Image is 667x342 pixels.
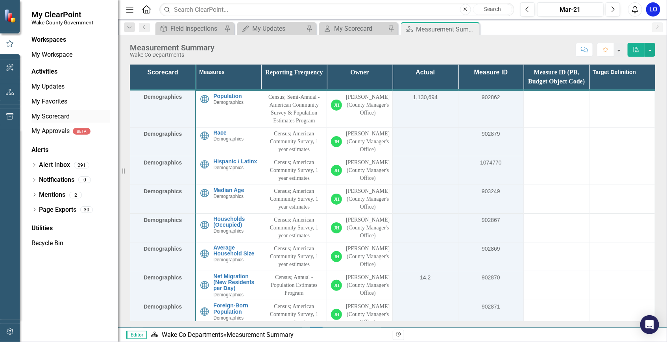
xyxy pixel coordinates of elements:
[261,242,327,271] td: Double-Click to Edit
[462,187,520,195] div: 903249
[213,228,244,234] span: Demographics
[265,274,323,297] div: Census; Annual - Population Estimates Program
[327,300,393,329] td: Double-Click to Edit
[126,331,147,339] span: Editor
[196,127,261,156] td: Double-Click to Edit Right Click for Context Menu
[200,220,209,230] img: Community Indicator
[360,327,373,340] a: 5
[31,146,110,155] div: Alerts
[170,24,222,33] div: Field Inspections
[31,82,110,91] a: My Updates
[252,24,304,33] div: My Updates
[540,5,601,15] div: Mar-21
[144,188,182,194] span: Demographics
[331,100,342,111] div: JH
[39,205,76,214] a: Page Exports
[144,131,182,137] span: Demographics
[78,177,91,183] div: 0
[239,24,304,33] a: My Updates
[157,24,222,33] a: Field Inspections
[162,331,224,338] a: Wake Co Departments
[200,249,209,259] img: Community Indicator
[346,274,390,297] div: [PERSON_NAME] (County Manager's Office)
[213,100,244,105] span: Demographics
[200,131,209,140] img: Community Indicator
[261,127,327,156] td: Double-Click to Edit
[39,176,74,185] a: Notifications
[213,274,257,292] a: Net Migration (New Residents per Day)
[213,194,244,199] span: Demographics
[327,90,393,128] td: Double-Click to Edit
[331,222,342,233] div: JH
[462,216,520,224] div: 902867
[327,271,393,300] td: Double-Click to Edit
[31,67,110,76] div: Activities
[331,136,342,147] div: JH
[213,93,257,99] a: Population
[31,224,110,233] div: Utilities
[331,280,342,291] div: JH
[69,192,82,198] div: 2
[213,292,244,298] span: Demographics
[323,327,335,340] a: 2
[200,160,209,169] img: Community Indicator
[265,216,323,240] div: Census; American Community Survey, 1 year estimates
[589,185,655,213] td: Double-Click to Edit
[261,213,327,242] td: Double-Click to Edit
[589,271,655,300] td: Double-Click to Edit
[524,90,589,128] td: Double-Click to Edit
[196,300,261,329] td: Double-Click to Edit Right Click for Context Menu
[213,159,257,165] a: Hispanic / Latinx
[589,242,655,271] td: Double-Click to Edit
[213,165,244,170] span: Demographics
[524,156,589,185] td: Double-Click to Edit
[213,187,257,193] a: Median Age
[321,24,386,33] a: My Scorecard
[524,127,589,156] td: Double-Click to Edit
[261,185,327,213] td: Double-Click to Edit
[524,271,589,300] td: Double-Click to Edit
[39,161,70,170] a: Alert Inbox
[413,94,438,100] span: 1,130,694
[589,213,655,242] td: Double-Click to Edit
[213,303,257,315] a: Foreign-Born Population
[73,128,91,135] div: BETA
[646,2,660,17] button: LO
[524,242,589,271] td: Double-Click to Edit
[196,271,261,300] td: Double-Click to Edit Right Click for Context Menu
[589,127,655,156] td: Double-Click to Edit
[416,24,478,34] div: Measurement Summary
[484,6,501,12] span: Search
[462,130,520,138] div: 902879
[265,93,323,125] div: Census; Semi-Annual - American Community Survey & Population Estimates Program
[420,274,431,281] span: 14.2
[462,245,520,253] div: 902869
[227,331,294,338] div: Measurement Summary
[74,162,89,168] div: 291
[31,112,110,121] a: My Scorecard
[31,50,110,59] a: My Workspace
[524,185,589,213] td: Double-Click to Edit
[213,130,257,136] a: Race
[346,245,390,268] div: [PERSON_NAME] (County Manager's Office)
[331,194,342,205] div: JH
[196,213,261,242] td: Double-Click to Edit Right Click for Context Menu
[589,300,655,329] td: Double-Click to Edit
[151,331,387,340] div: »
[200,307,209,316] img: Community Indicator
[213,136,244,142] span: Demographics
[346,303,390,326] div: [PERSON_NAME] (County Manager's Office)
[261,271,327,300] td: Double-Click to Edit
[159,3,514,17] input: Search ClearPoint...
[265,130,323,153] div: Census; American Community Survey, 1 year estimates
[213,245,257,257] a: Average Household Size
[589,156,655,185] td: Double-Click to Edit
[80,207,93,213] div: 30
[346,187,390,211] div: [PERSON_NAME] (County Manager's Office)
[213,216,257,228] a: Households (Occupied)
[310,327,323,340] span: 1
[462,159,520,166] div: 1074770
[346,216,390,240] div: [PERSON_NAME] (County Manager's Office)
[462,93,520,101] div: 902862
